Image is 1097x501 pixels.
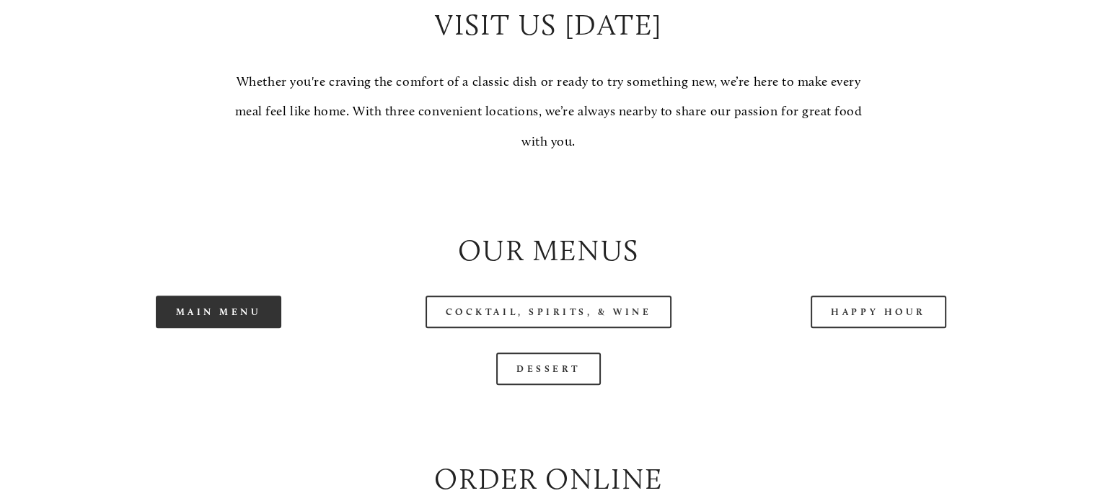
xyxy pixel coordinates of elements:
p: Whether you're craving the comfort of a classic dish or ready to try something new, we’re here to... [231,67,866,156]
h2: Order Online [66,458,1031,500]
a: Happy Hour [811,296,946,328]
h2: Our Menus [66,230,1031,271]
a: Main Menu [156,296,282,328]
a: Dessert [496,353,601,385]
a: Cocktail, Spirits, & Wine [426,296,672,328]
